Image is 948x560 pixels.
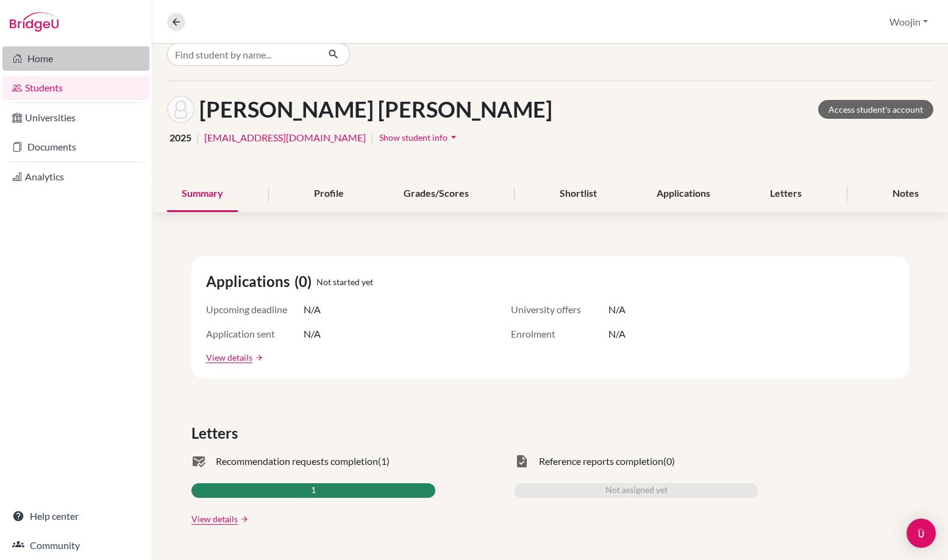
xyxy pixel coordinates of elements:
[545,176,611,212] div: Shortlist
[191,422,243,444] span: Letters
[539,454,663,469] span: Reference reports completion
[378,454,390,469] span: (1)
[2,165,149,189] a: Analytics
[10,12,59,32] img: Bridge-U
[2,533,149,558] a: Community
[252,353,263,362] a: arrow_forward
[379,128,460,147] button: Show student infoarrow_drop_down
[191,512,238,525] a: View details
[294,271,316,292] span: (0)
[642,176,725,212] div: Applications
[884,10,933,34] button: Woojin
[389,176,483,212] div: Grades/Scores
[206,271,294,292] span: Applications
[167,176,238,212] div: Summary
[878,176,933,212] div: Notes
[167,96,194,123] img: Markus Jia Ren Yang's avatar
[304,327,321,341] span: N/A
[515,454,529,469] span: task
[511,302,608,317] span: University offers
[2,105,149,130] a: Universities
[907,519,936,548] div: Open Intercom Messenger
[2,46,149,71] a: Home
[755,176,816,212] div: Letters
[299,176,358,212] div: Profile
[316,275,373,288] span: Not started yet
[2,76,149,100] a: Students
[216,454,378,469] span: Recommendation requests completion
[206,351,252,364] a: View details
[167,43,318,66] input: Find student by name...
[238,515,249,523] a: arrow_forward
[663,454,675,469] span: (0)
[605,483,668,498] span: Not assigned yet
[206,302,304,317] span: Upcoming deadline
[206,327,304,341] span: Application sent
[818,100,933,119] a: Access student's account
[379,132,447,143] span: Show student info
[447,131,460,143] i: arrow_drop_down
[371,130,374,145] span: |
[169,130,191,145] span: 2025
[204,130,366,145] a: [EMAIL_ADDRESS][DOMAIN_NAME]
[199,96,552,122] h1: [PERSON_NAME] [PERSON_NAME]
[304,302,321,317] span: N/A
[511,327,608,341] span: Enrolment
[191,454,206,469] span: mark_email_read
[2,504,149,528] a: Help center
[311,483,316,498] span: 1
[2,135,149,159] a: Documents
[196,130,199,145] span: |
[608,302,625,317] span: N/A
[608,327,625,341] span: N/A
